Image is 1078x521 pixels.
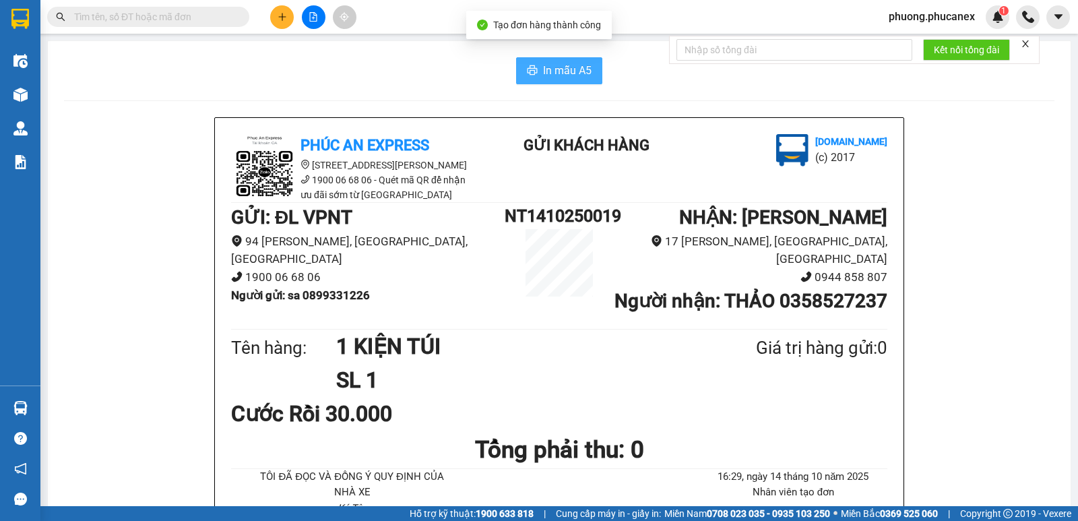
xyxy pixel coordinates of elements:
[231,268,505,286] li: 1900 06 68 06
[815,149,887,166] li: (c) 2017
[83,20,133,83] b: Gửi khách hàng
[56,12,65,22] span: search
[231,271,243,282] span: phone
[231,397,447,431] div: Cước Rồi 30.000
[676,39,912,61] input: Nhập số tổng đài
[651,235,662,247] span: environment
[934,42,999,57] span: Kết nối tổng đài
[841,506,938,521] span: Miền Bắc
[1001,6,1006,16] span: 1
[776,134,808,166] img: logo.jpg
[691,334,887,362] div: Giá trị hàng gửi: 0
[493,20,601,30] span: Tạo đơn hàng thành công
[880,508,938,519] strong: 0369 525 060
[707,508,830,519] strong: 0708 023 035 - 0935 103 250
[231,233,505,268] li: 94 [PERSON_NAME], [GEOGRAPHIC_DATA], [GEOGRAPHIC_DATA]
[231,206,352,228] b: GỬI : ĐL VPNT
[800,271,812,282] span: phone
[302,5,325,29] button: file-add
[476,508,534,519] strong: 1900 633 818
[338,502,367,514] i: Ký Tên
[231,288,370,302] b: Người gửi : sa 0899331226
[231,158,474,173] li: [STREET_ADDRESS][PERSON_NAME]
[878,8,986,25] span: phuong.phucanex
[17,87,70,174] b: Phúc An Express
[833,511,837,516] span: ⚪️
[231,334,336,362] div: Tên hàng:
[231,431,887,468] h1: Tổng phải thu: 0
[300,160,310,169] span: environment
[258,469,446,501] li: TÔI ĐÃ ĐỌC VÀ ĐỒNG Ý QUY ĐỊNH CỦA NHÀ XE
[336,330,691,363] h1: 1 KIỆN TÚI
[699,485,887,501] li: Nhân viên tạo đơn
[13,121,28,135] img: warehouse-icon
[113,51,185,62] b: [DOMAIN_NAME]
[614,268,887,286] li: 0944 858 807
[231,235,243,247] span: environment
[231,173,474,202] li: 1900 06 68 06 - Quét mã QR để nhận ưu đãi sớm từ [GEOGRAPHIC_DATA]
[333,5,356,29] button: aim
[231,134,298,202] img: logo.jpg
[300,175,310,184] span: phone
[614,233,887,268] li: 17 [PERSON_NAME], [GEOGRAPHIC_DATA], [GEOGRAPHIC_DATA]
[17,17,84,84] img: logo.jpg
[336,363,691,397] h1: SL 1
[699,469,887,485] li: 16:29, ngày 14 tháng 10 năm 2025
[410,506,534,521] span: Hỗ trợ kỹ thuật:
[505,203,614,229] h1: NT1410250019
[309,12,318,22] span: file-add
[679,206,887,228] b: NHẬN : [PERSON_NAME]
[544,506,546,521] span: |
[13,54,28,68] img: warehouse-icon
[614,290,887,312] b: Người nhận : THẢO 0358527237
[527,65,538,78] span: printer
[14,462,27,475] span: notification
[477,20,488,30] span: check-circle
[113,64,185,81] li: (c) 2017
[1003,509,1013,518] span: copyright
[1052,11,1065,23] span: caret-down
[270,5,294,29] button: plus
[13,155,28,169] img: solution-icon
[999,6,1009,16] sup: 1
[923,39,1010,61] button: Kết nối tổng đài
[664,506,830,521] span: Miền Nam
[543,62,592,79] span: In mẫu A5
[524,137,649,154] b: Gửi khách hàng
[340,12,349,22] span: aim
[13,401,28,415] img: warehouse-icon
[146,17,179,49] img: logo.jpg
[1046,5,1070,29] button: caret-down
[516,57,602,84] button: printerIn mẫu A5
[14,432,27,445] span: question-circle
[11,9,29,29] img: logo-vxr
[948,506,950,521] span: |
[13,88,28,102] img: warehouse-icon
[556,506,661,521] span: Cung cấp máy in - giấy in:
[1022,11,1034,23] img: phone-icon
[1021,39,1030,49] span: close
[300,137,429,154] b: Phúc An Express
[278,12,287,22] span: plus
[992,11,1004,23] img: icon-new-feature
[14,493,27,505] span: message
[815,136,887,147] b: [DOMAIN_NAME]
[74,9,233,24] input: Tìm tên, số ĐT hoặc mã đơn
